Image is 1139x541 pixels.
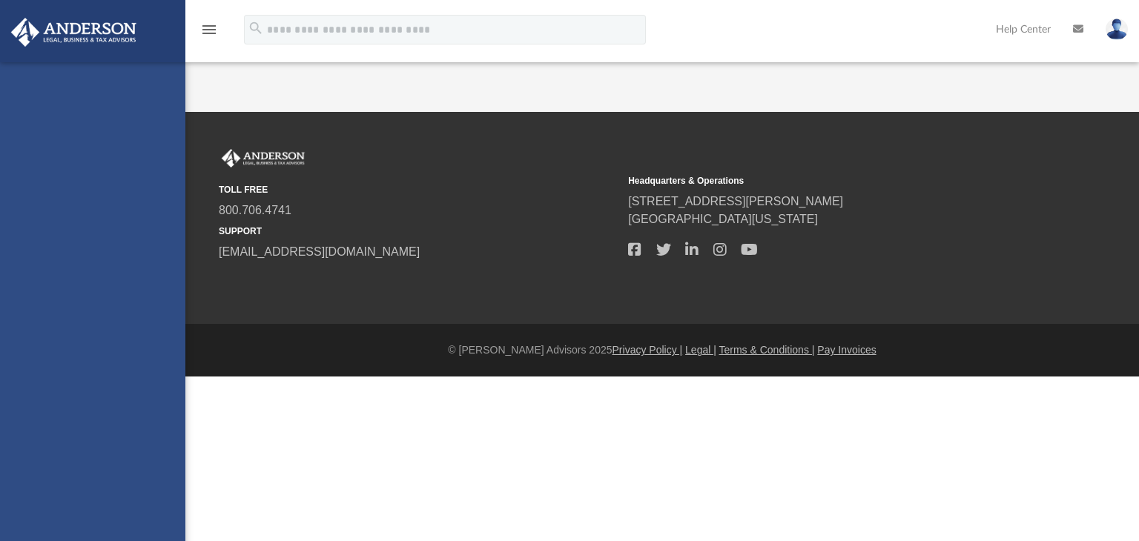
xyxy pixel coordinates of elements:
[628,174,1027,187] small: Headquarters & Operations
[219,183,618,196] small: TOLL FREE
[685,344,716,356] a: Legal |
[200,28,218,39] a: menu
[219,225,618,238] small: SUPPORT
[200,21,218,39] i: menu
[628,213,818,225] a: [GEOGRAPHIC_DATA][US_STATE]
[628,195,843,208] a: [STREET_ADDRESS][PERSON_NAME]
[219,204,291,216] a: 800.706.4741
[248,20,264,36] i: search
[1106,19,1128,40] img: User Pic
[613,344,683,356] a: Privacy Policy |
[817,344,876,356] a: Pay Invoices
[719,344,815,356] a: Terms & Conditions |
[7,18,141,47] img: Anderson Advisors Platinum Portal
[185,342,1139,358] div: © [PERSON_NAME] Advisors 2025
[219,245,420,258] a: [EMAIL_ADDRESS][DOMAIN_NAME]
[219,149,308,168] img: Anderson Advisors Platinum Portal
